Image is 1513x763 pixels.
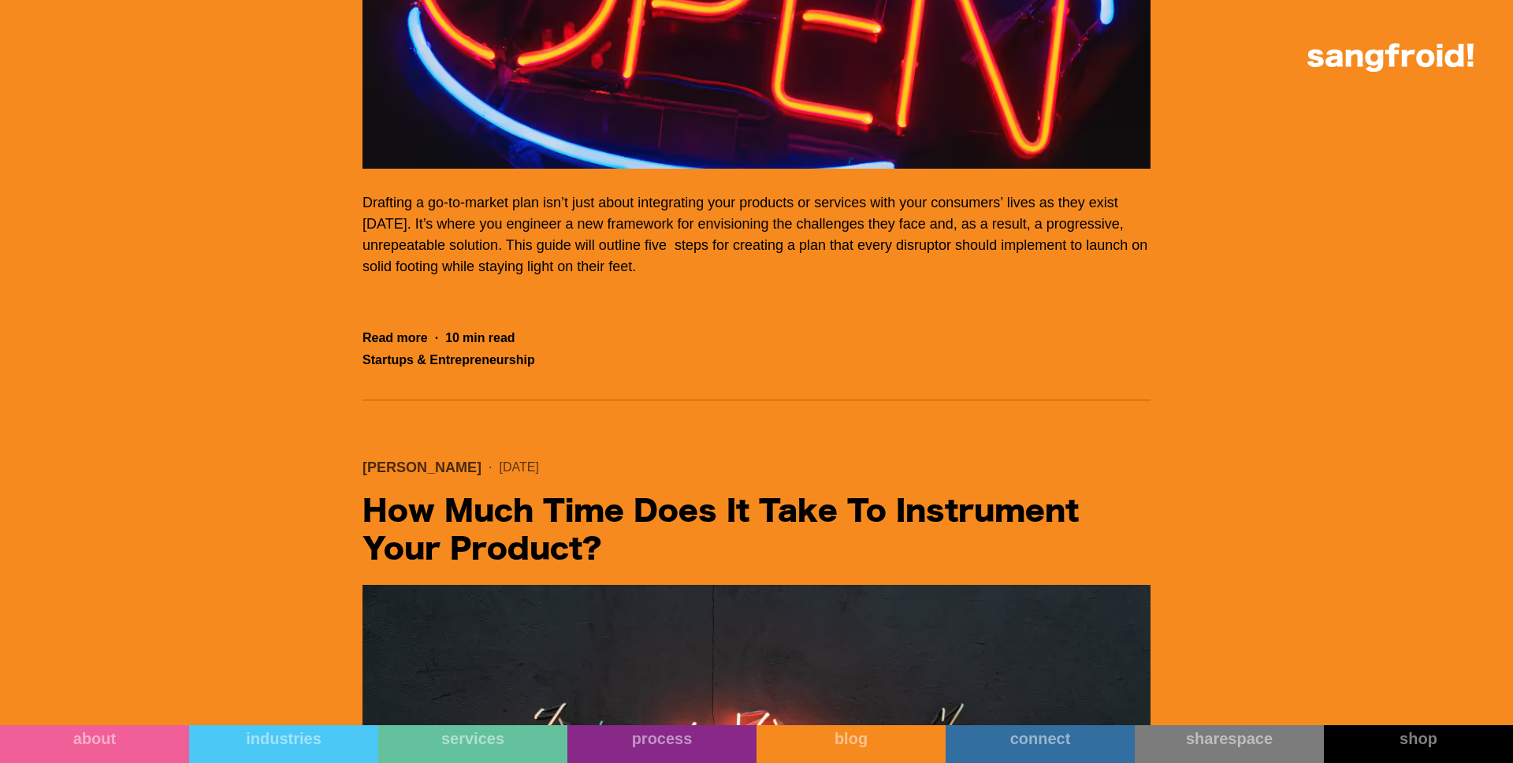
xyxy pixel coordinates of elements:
[362,460,481,475] div: [PERSON_NAME]
[1135,725,1324,763] a: sharespace
[1324,729,1513,748] div: shop
[1324,725,1513,763] a: shop
[756,729,946,748] div: blog
[362,352,535,368] div: Startups & Entrepreneurship
[445,330,459,346] div: 10
[612,298,659,307] a: privacy policy
[567,725,756,763] a: process
[362,493,1151,569] h2: How much time does it take to instrument your product?
[481,460,499,475] div: ·
[362,491,1151,569] a: How much time does it take to instrument your product?
[189,725,378,763] a: industries
[362,285,1151,307] p: ‍
[1135,729,1324,748] div: sharespace
[378,725,567,763] a: services
[1307,43,1474,72] img: logo
[362,192,1151,277] p: Drafting a go-to-market plan isn’t just about integrating your products or services with your con...
[756,725,946,763] a: blog
[946,729,1135,748] div: connect
[946,725,1135,763] a: connect
[463,330,515,346] div: min read
[567,729,756,748] div: process
[499,460,538,475] div: [DATE]
[378,729,567,748] div: services
[362,460,1151,475] a: [PERSON_NAME]·[DATE]
[362,330,428,346] div: Read more
[362,330,515,346] a: Read more·10min read
[428,330,445,346] div: ·
[189,729,378,748] div: industries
